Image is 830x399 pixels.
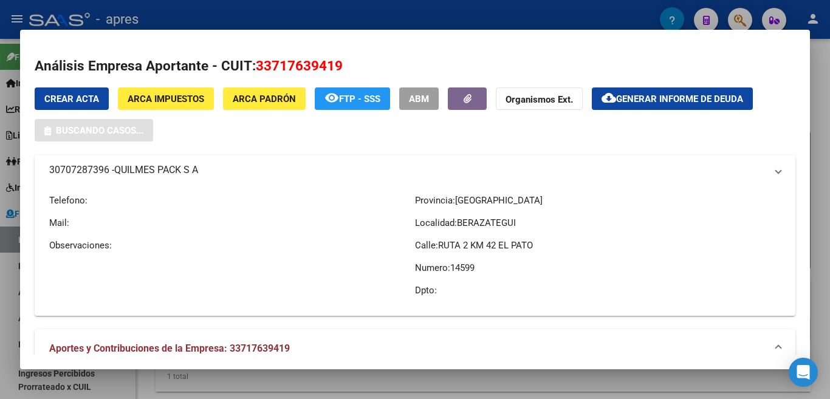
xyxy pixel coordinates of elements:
p: Localidad: [415,216,781,230]
strong: Organismos Ext. [506,94,573,105]
mat-panel-title: 30707287396 - [49,163,766,177]
span: ARCA Padrón [233,94,296,104]
span: Aportes y Contribuciones de la Empresa: 33717639419 [49,343,290,354]
p: Telefono: [49,194,415,207]
p: Dpto: [415,284,781,297]
button: Crear Acta [35,87,109,110]
div: 30707287396 -QUILMES PACK S A [35,185,795,316]
span: ABM [409,94,429,104]
mat-expansion-panel-header: 30707287396 -QUILMES PACK S A [35,155,795,185]
mat-icon: cloud_download [602,90,616,105]
mat-icon: remove_red_eye [324,90,339,105]
span: 33717639419 [256,58,343,73]
button: Organismos Ext. [496,87,583,110]
span: [GEOGRAPHIC_DATA] [455,195,543,206]
span: Crear Acta [44,94,99,104]
p: Numero: [415,261,781,275]
span: FTP - SSS [339,94,380,104]
span: QUILMES PACK S A [114,163,198,177]
span: Buscando casos... [56,125,143,136]
span: Generar informe de deuda [616,94,743,104]
mat-expansion-panel-header: Aportes y Contribuciones de la Empresa: 33717639419 [35,329,795,368]
button: FTP - SSS [315,87,390,110]
div: Open Intercom Messenger [789,358,818,387]
p: Calle: [415,239,781,252]
button: ARCA Padrón [223,87,306,110]
p: Mail: [49,216,415,230]
button: Generar informe de deuda [592,87,753,110]
span: 14599 [450,262,475,273]
button: ARCA Impuestos [118,87,214,110]
p: Observaciones: [49,239,415,252]
span: BERAZATEGUI [457,217,516,228]
button: Buscando casos... [35,119,153,142]
h2: Análisis Empresa Aportante - CUIT: [35,56,795,77]
span: ARCA Impuestos [128,94,204,104]
button: ABM [399,87,439,110]
span: RUTA 2 KM 42 EL PATO [438,240,533,251]
p: Provincia: [415,194,781,207]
